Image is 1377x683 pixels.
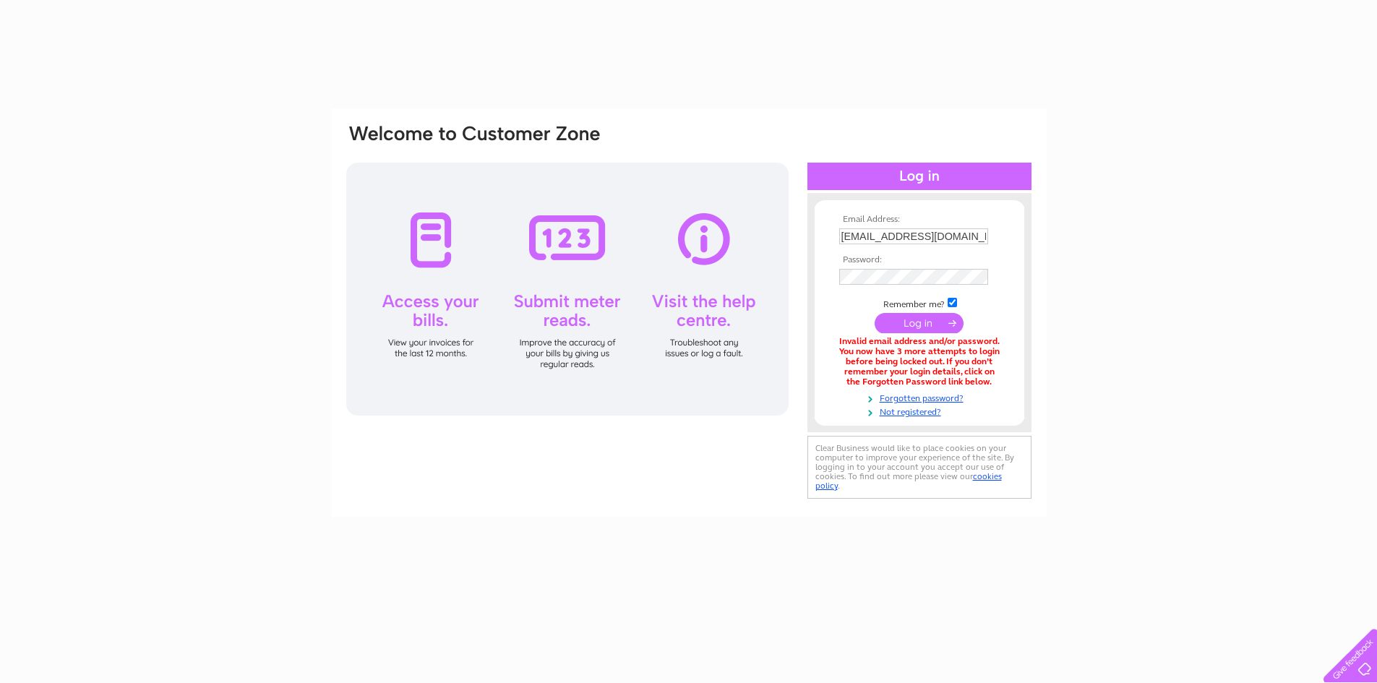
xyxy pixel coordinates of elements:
input: Submit [875,313,964,333]
a: Forgotten password? [839,390,1003,404]
td: Remember me? [836,296,1003,310]
div: Invalid email address and/or password. You now have 3 more attempts to login before being locked ... [839,337,1000,387]
div: Clear Business would like to place cookies on your computer to improve your experience of the sit... [807,436,1031,499]
th: Password: [836,255,1003,265]
a: cookies policy [815,471,1002,491]
a: Not registered? [839,404,1003,418]
th: Email Address: [836,215,1003,225]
